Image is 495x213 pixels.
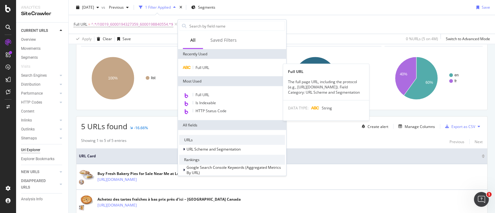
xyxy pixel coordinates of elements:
text: en [454,73,458,77]
iframe: Intercom live chat [474,192,489,207]
div: Explorer Bookmarks [21,156,54,162]
span: Previous [106,5,124,10]
div: Switch to Advanced Mode [446,36,490,41]
a: Search Engines [21,72,58,79]
div: Segments [21,54,38,61]
button: Save [474,2,490,12]
span: String [322,105,332,110]
div: Analytics [21,5,63,10]
div: Save [482,5,490,10]
span: 2025 Aug. 22nd [82,5,94,10]
div: 0 % URLs ( 5 on 4M ) [406,36,438,41]
span: 1 [487,192,492,197]
span: vs [101,5,106,10]
a: Movements [21,45,64,52]
span: ^.*/10019_6000194327359_6000198840554.*$ [91,20,173,29]
div: Achetez des tartes fraîches à bas prix près d’ici – [GEOGRAPHIC_DATA] Canada [97,197,241,202]
button: Previous [106,2,131,12]
div: Save [123,36,131,41]
div: All fields [178,120,286,130]
div: Showing 1 to 5 of 5 entries [81,138,127,145]
div: URLs [179,135,285,145]
text: 100% [108,76,118,80]
div: DISAPPEARED URLS [21,178,52,191]
button: Create alert [359,121,388,131]
a: Outlinks [21,126,58,133]
a: [URL][DOMAIN_NAME] [97,177,137,183]
div: Saved Filters [210,37,237,43]
img: main image [79,169,94,185]
button: Apply [74,34,92,44]
div: Visits [21,63,30,70]
div: Sitemaps [21,135,37,142]
span: Google Search Console Keywords (Aggregated Metrics By URL) [187,165,281,175]
div: 1 Filter Applied [145,5,171,10]
div: times [178,4,183,11]
a: [URL][DOMAIN_NAME] [97,202,137,208]
div: Rankings [179,155,285,165]
button: Manage Columns [396,123,435,130]
a: DISAPPEARED URLS [21,178,58,191]
div: Search Engines [21,72,47,79]
img: main image [79,195,94,210]
span: URL Card [79,153,480,159]
button: Segments [189,2,218,12]
div: CURRENT URLS [21,28,48,34]
a: Sitemaps [21,135,58,142]
a: Analysis Info [21,196,64,202]
a: NEW URLS [21,169,58,175]
span: Full URL [74,22,87,27]
text: 60% [426,80,433,85]
div: HTTP Codes [21,99,42,106]
text: fr [454,79,457,83]
button: [DATE] [74,2,101,12]
div: Manage Columns [405,124,435,129]
svg: A chart. [81,51,178,105]
a: CURRENT URLS [21,28,58,34]
a: Explorer Bookmarks [21,156,64,162]
a: HTTP Codes [21,99,58,106]
div: NEW URLS [21,169,39,175]
input: Search by field name [189,21,285,31]
div: Url Explorer [21,147,40,153]
span: = [88,22,90,27]
a: Inlinks [21,117,58,124]
a: Content [21,108,64,115]
div: Clear [103,36,112,41]
span: HTTP Status Code [196,108,226,113]
div: The full page URL, including the protocol (e.g., [URL][DOMAIN_NAME]). Field Category: URL Scheme ... [283,79,369,95]
div: Recently Used [178,49,286,59]
div: Movements [21,45,41,52]
div: Outlinks [21,126,35,133]
button: Clear [94,34,112,44]
div: Previous [450,139,464,144]
div: Distribution [21,81,41,88]
div: A chart. [283,51,380,105]
button: Save [115,34,131,44]
span: Segments [198,5,215,10]
div: Most Used [178,76,286,86]
button: Export as CSV [443,121,475,131]
div: Next [475,139,483,144]
span: DATA TYPE: [288,105,308,110]
span: Full URL [196,65,209,70]
div: Overview [21,36,36,43]
span: URL Scheme and Segmentation [187,147,241,152]
div: Analysis Info [21,196,43,202]
div: Performance [21,90,43,97]
div: Export as CSV [451,124,475,129]
svg: A chart. [385,51,481,105]
div: -16.66% [134,125,148,130]
div: Create alert [368,124,388,129]
a: Url Explorer [21,147,64,153]
button: Next [475,138,483,145]
div: Apply [82,36,92,41]
a: Segments [21,54,64,61]
text: 40% [400,72,407,76]
div: All [190,37,196,43]
div: Full URL [283,69,369,74]
span: Full URL [196,92,209,97]
div: Inlinks [21,117,32,124]
a: Visits [21,63,37,70]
